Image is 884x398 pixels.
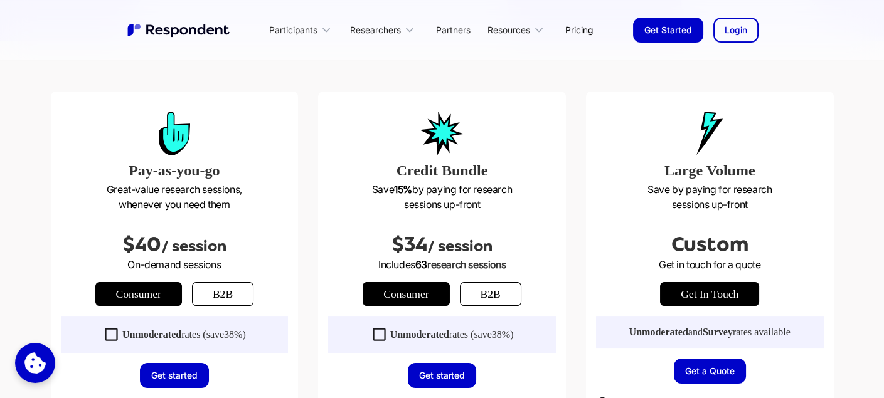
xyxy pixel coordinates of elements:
a: Get Started [633,18,703,43]
p: Great-value research sessions, whenever you need them [61,182,289,212]
div: rates (save ) [390,328,514,341]
div: rates (save ) [122,328,246,341]
a: b2b [460,282,521,306]
p: Save by paying for research sessions up-front [596,182,824,212]
span: 63 [415,258,427,271]
span: research sessions [427,258,506,271]
div: Resources [487,24,530,36]
a: Get a Quote [674,359,746,384]
a: Consumer [363,282,449,306]
div: Participants [269,24,317,36]
span: Custom [671,233,748,256]
span: 38% [492,329,510,340]
a: Get started [140,363,209,388]
span: $34 [391,233,427,256]
a: get in touch [660,282,759,306]
h3: Large Volume [596,159,824,182]
h3: Pay-as-you-go [61,159,289,182]
a: Get started [408,363,477,388]
strong: Unmoderated [390,329,449,340]
div: Resources [481,15,555,45]
div: and rates available [629,326,791,338]
a: home [126,22,233,38]
h3: Credit Bundle [328,159,556,182]
a: Consumer [95,282,182,306]
span: / session [161,238,226,255]
a: Pricing [555,15,603,45]
div: Researchers [350,24,401,36]
span: / session [427,238,493,255]
p: Includes [328,257,556,272]
strong: Unmoderated [629,327,688,337]
strong: Survey [703,327,733,337]
span: 38% [224,329,242,340]
strong: 15% [394,183,412,196]
div: Participants [262,15,343,45]
p: On-demand sessions [61,257,289,272]
a: b2b [192,282,253,306]
div: Researchers [343,15,425,45]
strong: Unmoderated [122,329,181,340]
p: Get in touch for a quote [596,257,824,272]
p: Save by paying for research sessions up-front [328,182,556,212]
a: Login [713,18,759,43]
img: Untitled UI logotext [126,22,233,38]
a: Partners [426,15,481,45]
span: $40 [122,233,161,256]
